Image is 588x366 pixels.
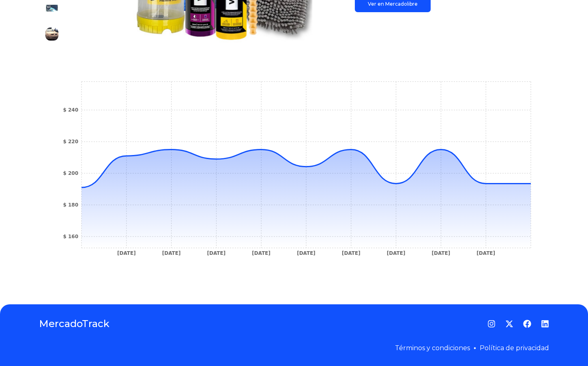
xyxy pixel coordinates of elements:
[523,320,531,328] a: Facebook
[541,320,549,328] a: LinkedIn
[476,250,495,256] tspan: [DATE]
[487,320,496,328] a: Instagram
[63,139,78,144] tspan: $ 220
[342,250,361,256] tspan: [DATE]
[39,317,109,330] a: MercadoTrack
[45,28,58,41] img: Kit Floc V-mol Shampoo Espuma Snow Foam Lavagem Vonixx
[505,320,513,328] a: Twitter
[63,234,78,239] tspan: $ 160
[117,250,136,256] tspan: [DATE]
[162,250,181,256] tspan: [DATE]
[432,250,451,256] tspan: [DATE]
[297,250,315,256] tspan: [DATE]
[480,344,549,352] a: Política de privacidad
[395,344,470,352] a: Términos y condiciones
[63,107,78,113] tspan: $ 240
[207,250,226,256] tspan: [DATE]
[45,2,58,15] img: Kit Floc V-mol Shampoo Espuma Snow Foam Lavagem Vonixx
[387,250,406,256] tspan: [DATE]
[63,170,78,176] tspan: $ 200
[63,202,78,208] tspan: $ 180
[252,250,270,256] tspan: [DATE]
